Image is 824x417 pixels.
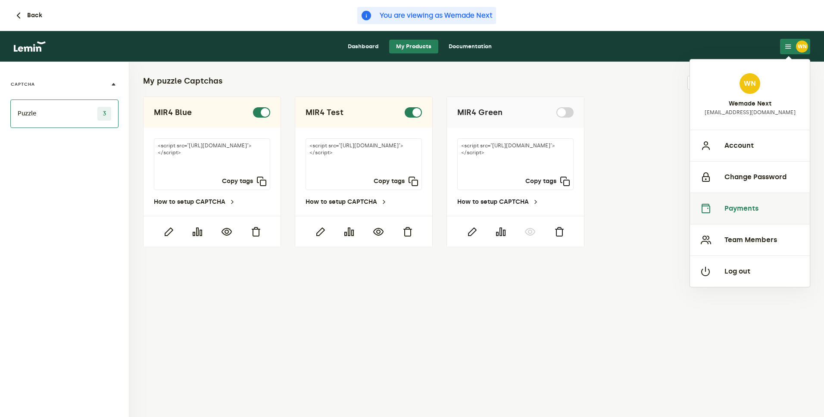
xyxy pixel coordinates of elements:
[525,176,570,187] button: Copy tags
[380,10,493,21] span: You are viewing as Wemade Next
[690,255,810,287] button: Log out
[729,100,771,107] h4: Wemade Next
[690,193,810,224] button: Payments
[780,39,810,54] button: WN
[740,73,760,94] div: WN
[389,40,438,53] a: My Products
[690,130,810,161] button: Account
[457,199,539,205] a: How to setup CAPTCHA
[705,109,796,116] p: [EMAIL_ADDRESS][DOMAIN_NAME]
[687,76,758,90] input: Search
[690,224,810,255] button: Team Members
[374,176,418,187] button: Copy tags
[13,10,42,21] button: Back
[10,100,119,128] li: Puzzle
[306,199,387,205] a: How to setup CAPTCHA
[306,107,343,118] h2: MIR4 Test
[222,176,267,187] button: Copy tags
[10,69,119,100] button: CAPTCHA
[457,107,503,118] h2: MIR4 Green
[143,76,223,86] h2: My puzzle Captchas
[442,40,499,53] a: Documentation
[14,41,46,52] img: logo
[341,40,386,53] a: Dashboard
[690,59,810,287] div: WN
[154,199,236,205] a: How to setup CAPTCHA
[97,107,111,121] span: 3
[796,40,808,53] div: WN
[690,161,810,193] button: Change Password
[154,107,192,118] h2: MIR4 Blue
[11,81,35,88] label: CAPTCHA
